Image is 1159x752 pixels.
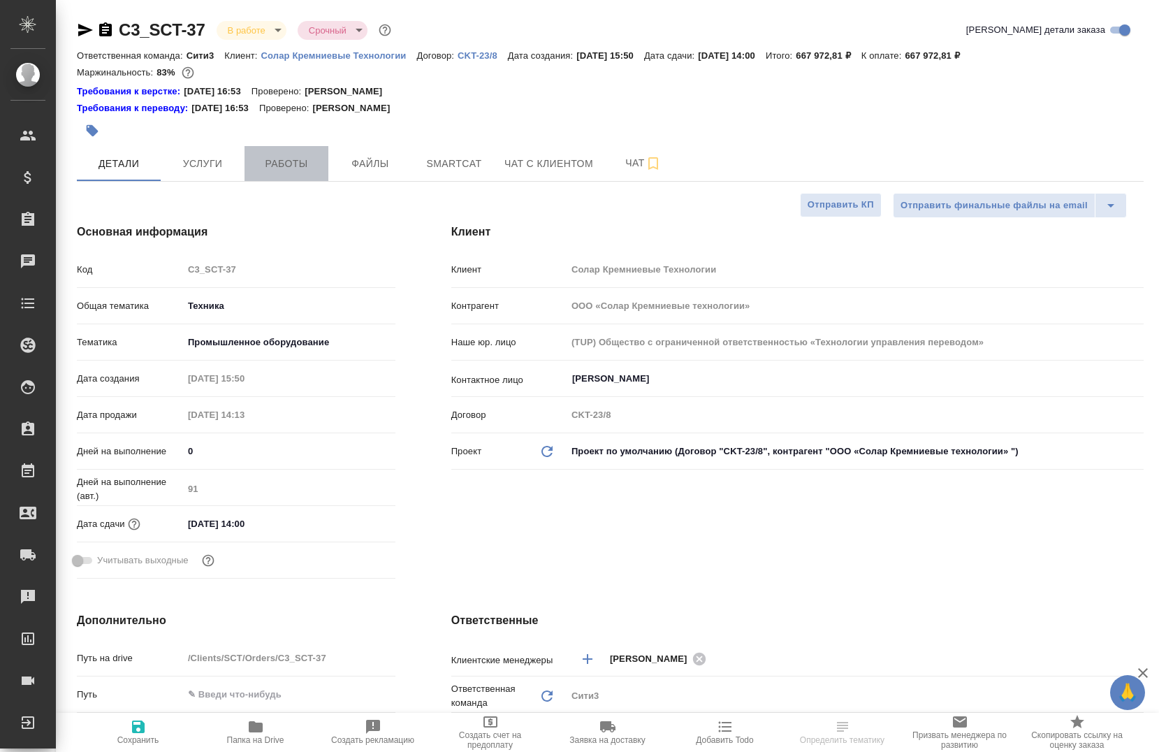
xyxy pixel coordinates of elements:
span: Создать счет на предоплату [440,730,541,750]
input: Пустое поле [183,405,305,425]
button: Добавить менеджера [571,642,604,676]
input: Пустое поле [567,259,1144,280]
p: Маржинальность: [77,67,156,78]
button: Создать рекламацию [314,713,432,752]
button: Выбери, если сб и вс нужно считать рабочими днями для выполнения заказа. [199,551,217,570]
p: Код [77,263,183,277]
div: Техника [183,294,395,318]
button: Скопировать ссылку [97,22,114,38]
span: Заявка на доставку [569,735,645,745]
input: ✎ Введи что-нибудь [183,684,395,704]
span: [PERSON_NAME] [610,652,696,666]
p: 667 972,81 ₽ [905,50,970,61]
span: Определить тематику [800,735,884,745]
button: Добавить тэг [77,115,108,146]
span: Отправить финальные файлы на email [901,198,1088,214]
p: Путь на drive [77,651,183,665]
p: Итого: [766,50,796,61]
div: split button [893,193,1127,218]
button: Open [1136,658,1139,660]
span: Папка на Drive [227,735,284,745]
span: Призвать менеджера по развитию [910,730,1010,750]
p: 83% [156,67,178,78]
input: Пустое поле [183,648,395,668]
button: Создать счет на предоплату [432,713,549,752]
input: ✎ Введи что-нибудь [183,514,305,534]
div: Промышленное оборудование [183,331,395,354]
span: Отправить КП [808,197,874,213]
div: [PERSON_NAME] [610,650,710,667]
p: Дней на выполнение [77,444,183,458]
p: [DATE] 14:00 [698,50,766,61]
button: Отправить финальные файлы на email [893,193,1095,218]
button: Open [1136,377,1139,380]
button: Заявка на доставку [549,713,666,752]
p: К оплате: [861,50,905,61]
p: Общая тематика [77,299,183,313]
span: Чат [610,154,677,172]
button: Скопировать ссылку для ЯМессенджера [77,22,94,38]
input: Пустое поле [567,405,1144,425]
a: Требования к переводу: [77,101,191,115]
p: Ответственная команда: [77,50,187,61]
p: Проект [451,444,482,458]
p: Дней на выполнение (авт.) [77,475,183,503]
span: Учитывать выходные [97,554,189,567]
button: 🙏 [1110,675,1145,710]
span: [PERSON_NAME] детали заказа [966,23,1105,37]
button: Отправить КП [800,193,882,217]
button: 93164.29 RUB; [179,64,197,82]
p: Тематика [77,335,183,349]
span: Работы [253,155,320,173]
h4: Клиент [451,224,1144,240]
a: C3_SCT-37 [119,20,205,39]
span: Чат с клиентом [504,155,593,173]
p: Проверено: [259,101,313,115]
div: Проект по умолчанию (Договор "CKT-23/8", контрагент "ООО «Солар Кремниевые технологии» ") [567,440,1144,463]
p: Договор [451,408,567,422]
p: Проверено: [252,85,305,99]
p: [DATE] 16:53 [184,85,252,99]
span: Услуги [169,155,236,173]
p: Дата создания: [508,50,576,61]
p: Солар Кремниевые Технологии [261,50,417,61]
div: Нажми, чтобы открыть папку с инструкцией [77,85,184,99]
p: [PERSON_NAME] [312,101,400,115]
p: [DATE] 15:50 [576,50,644,61]
button: Добавить Todo [666,713,784,752]
input: Пустое поле [183,368,305,389]
button: Срочный [305,24,351,36]
p: [PERSON_NAME] [305,85,393,99]
button: Если добавить услуги и заполнить их объемом, то дата рассчитается автоматически [125,515,143,533]
button: Доп статусы указывают на важность/срочность заказа [376,21,394,39]
a: Солар Кремниевые Технологии [261,49,417,61]
div: В работе [217,21,286,40]
p: Наше юр. лицо [451,335,567,349]
p: Клиентские менеджеры [451,653,567,667]
p: Сити3 [187,50,225,61]
button: Призвать менеджера по развитию [901,713,1019,752]
input: Пустое поле [183,259,395,280]
input: ✎ Введи что-нибудь [183,441,395,461]
a: CKT-23/8 [458,49,508,61]
span: Детали [85,155,152,173]
div: В работе [298,21,367,40]
button: Определить тематику [784,713,901,752]
span: Smartcat [421,155,488,173]
p: Договор: [416,50,458,61]
h4: Основная информация [77,224,395,240]
span: Создать рекламацию [331,735,414,745]
h4: Дополнительно [77,612,395,629]
button: Сохранить [80,713,197,752]
p: Путь [77,688,183,702]
p: Клиент: [224,50,261,61]
span: Добавить Todo [696,735,753,745]
button: Папка на Drive [197,713,314,752]
p: CKT-23/8 [458,50,508,61]
input: Пустое поле [183,479,395,499]
span: Файлы [337,155,404,173]
p: Ответственная команда [451,682,539,710]
span: Скопировать ссылку на оценку заказа [1027,730,1128,750]
input: Пустое поле [567,332,1144,352]
button: В работе [224,24,270,36]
